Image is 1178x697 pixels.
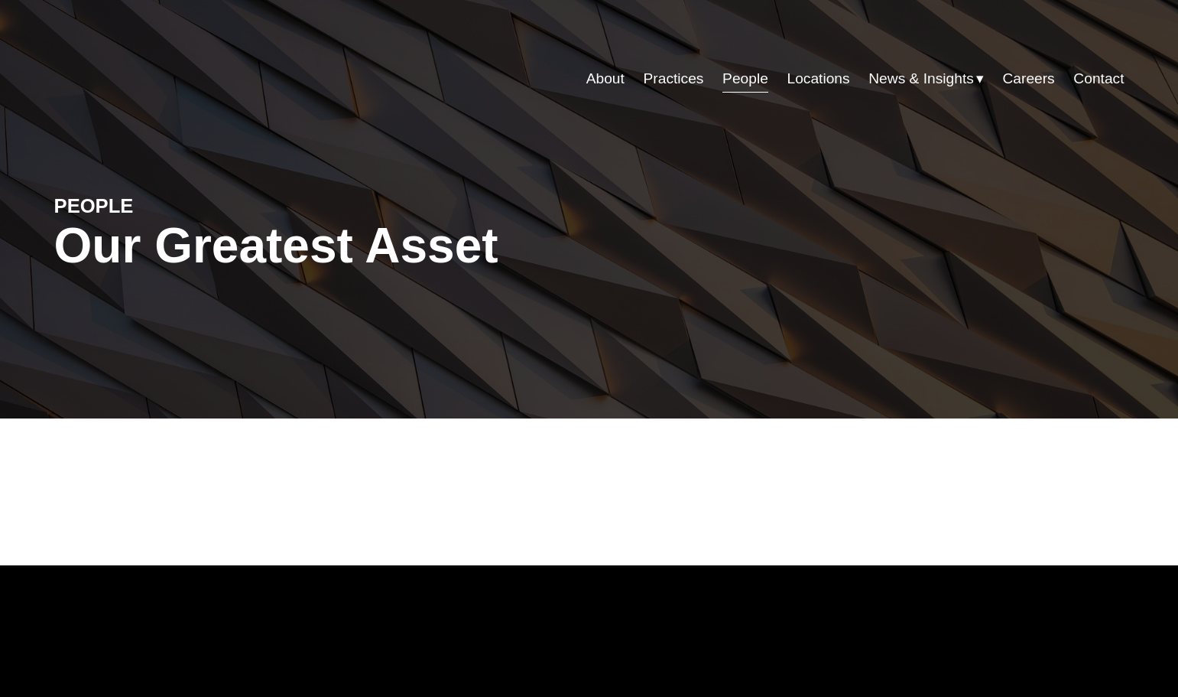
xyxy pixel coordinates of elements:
[1073,64,1124,93] a: Contact
[586,64,625,93] a: About
[644,64,704,93] a: Practices
[722,64,768,93] a: People
[868,66,974,93] span: News & Insights
[1002,64,1054,93] a: Careers
[787,64,849,93] a: Locations
[54,218,767,274] h1: Our Greatest Asset
[54,194,322,218] h4: PEOPLE
[868,64,984,93] a: folder dropdown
